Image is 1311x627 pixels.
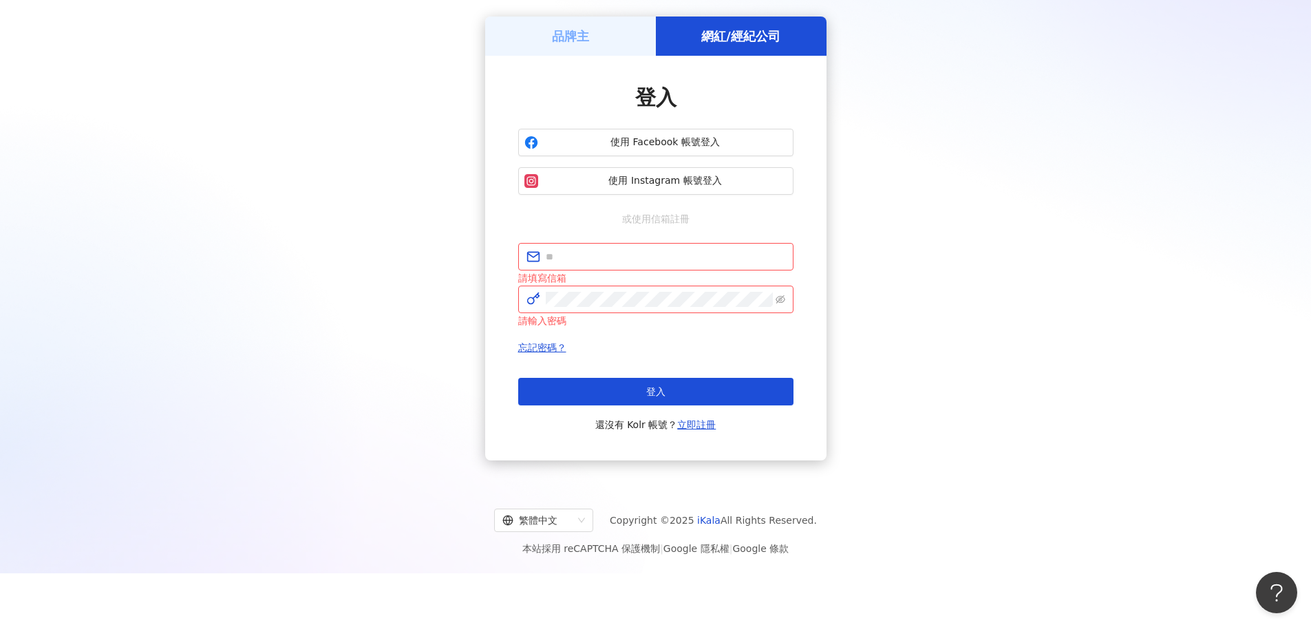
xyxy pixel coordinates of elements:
span: 登入 [646,386,665,397]
a: Google 隱私權 [663,543,729,554]
span: | [729,543,733,554]
a: iKala [697,515,721,526]
button: 使用 Instagram 帳號登入 [518,167,793,195]
div: 繁體中文 [502,509,573,531]
h5: 網紅/經紀公司 [701,28,780,45]
a: 立即註冊 [677,419,716,430]
span: 使用 Instagram 帳號登入 [544,174,787,188]
button: 使用 Facebook 帳號登入 [518,129,793,156]
span: eye-invisible [776,295,785,304]
span: 本站採用 reCAPTCHA 保護機制 [522,540,789,557]
a: Google 條款 [732,543,789,554]
div: 請輸入密碼 [518,313,793,328]
span: | [660,543,663,554]
span: 使用 Facebook 帳號登入 [544,136,787,149]
span: 登入 [635,85,676,109]
span: Copyright © 2025 All Rights Reserved. [610,512,817,529]
span: 還沒有 Kolr 帳號？ [595,416,716,433]
iframe: Help Scout Beacon - Open [1256,572,1297,613]
span: 或使用信箱註冊 [612,211,699,226]
h5: 品牌主 [552,28,589,45]
div: 請填寫信箱 [518,270,793,286]
button: 登入 [518,378,793,405]
a: 忘記密碼？ [518,342,566,353]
